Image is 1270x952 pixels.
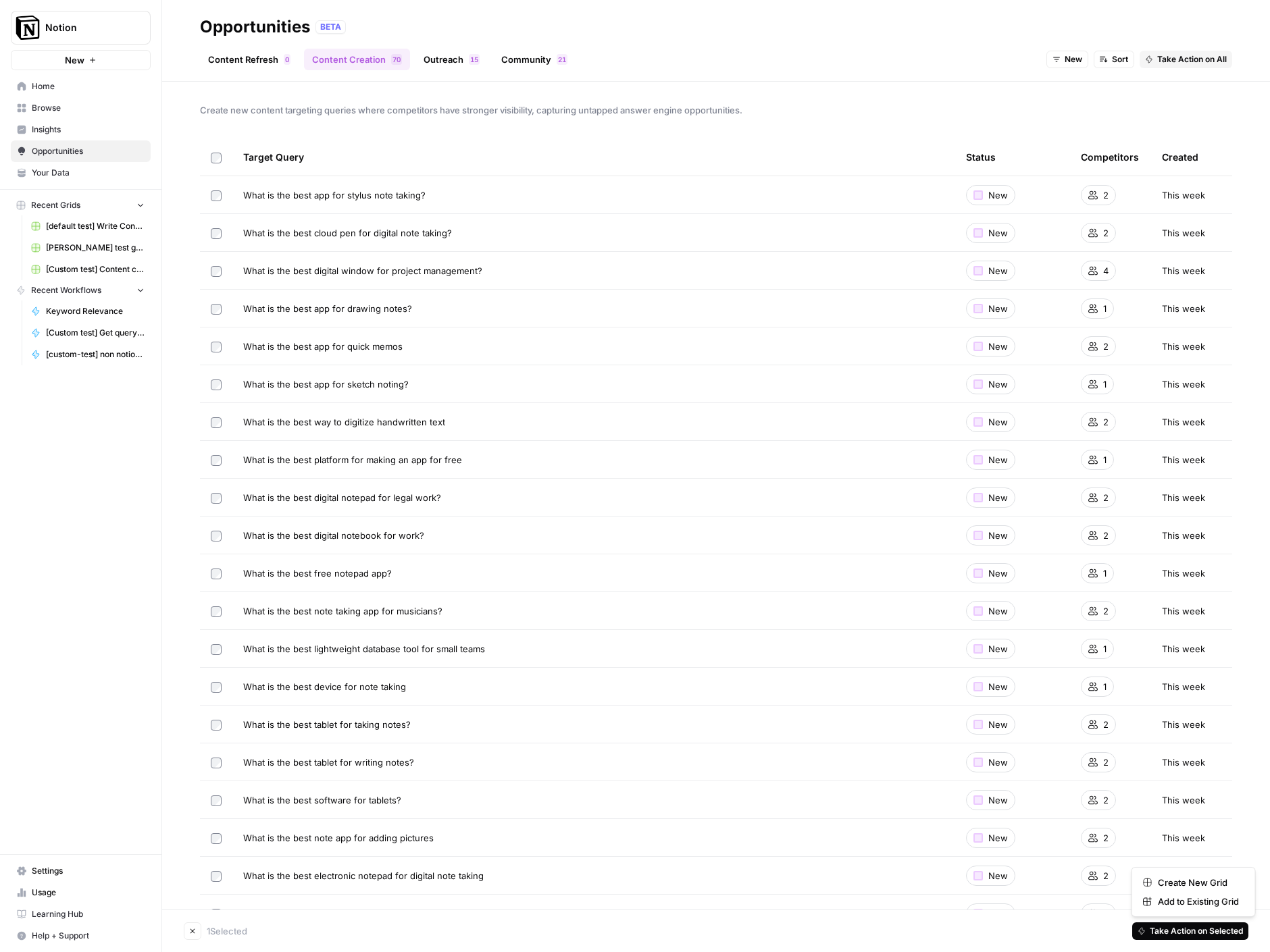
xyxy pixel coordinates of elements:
[46,348,145,361] span: [custom-test] non notion page research
[1162,226,1205,240] span: This week
[11,280,151,300] button: Recent Workflows
[65,53,84,67] span: New
[1157,53,1227,65] span: Take Action on All
[988,529,1008,542] span: New
[1162,264,1205,277] span: This week
[11,882,151,903] a: Usage
[1103,831,1109,845] span: 2
[32,80,145,92] span: Home
[11,162,151,184] a: Your Data
[392,54,397,65] span: 7
[1158,895,1239,908] span: Add to Existing Grid
[32,930,145,942] span: Help + Support
[1162,415,1205,429] span: This week
[11,76,151,97] a: Home
[988,756,1008,769] span: New
[11,97,151,119] a: Browse
[988,680,1008,693] span: New
[1140,51,1232,68] button: Take Action on All
[1103,340,1109,353] span: 2
[557,54,567,65] div: 21
[304,49,410,70] a: Content Creation70
[32,145,145,157] span: Opportunities
[1162,138,1198,176] div: Created
[243,491,441,504] span: What is the best digital notepad for legal work?
[243,529,424,542] span: What is the best digital notebook for work?
[1162,377,1205,391] span: This week
[391,54,402,65] div: 70
[1103,491,1109,504] span: 2
[46,263,145,275] span: [Custom test] Content creation flow
[25,259,151,280] a: [Custom test] Content creation flow
[1158,876,1239,889] span: Create New Grid
[243,188,426,202] span: What is the best app for stylus note taking?
[558,54,562,65] span: 2
[1162,831,1205,845] span: This week
[988,340,1008,353] span: New
[11,195,151,215] button: Recent Grids
[966,138,996,176] div: Status
[16,16,40,40] img: Notion Logo
[1103,226,1109,240] span: 2
[988,793,1008,807] span: New
[243,907,440,920] span: What is the best pen tool for digital note taking
[1162,188,1205,202] span: This week
[1103,264,1109,277] span: 4
[1162,302,1205,315] span: This week
[46,242,145,254] span: [PERSON_NAME] test grid
[1103,566,1107,580] span: 1
[1103,907,1109,920] span: 2
[1103,869,1109,882] span: 2
[45,21,127,34] span: Notion
[285,54,289,65] span: 0
[32,908,145,920] span: Learning Hub
[1112,53,1128,65] span: Sort
[207,924,1127,938] div: 1 Selected
[1162,453,1205,467] span: This week
[11,140,151,162] a: Opportunities
[493,49,576,70] a: Community21
[31,284,101,296] span: Recent Workflows
[1132,867,1256,917] div: Take Action on Selected
[200,103,1232,117] span: Create new content targeting queries where competitors have stronger visibility, capturing untapp...
[11,50,151,70] button: New
[1103,188,1109,202] span: 2
[1150,925,1243,937] span: Take Action on Selected
[1103,377,1107,391] span: 1
[11,11,151,45] button: Workspace: Notion
[32,887,145,899] span: Usage
[243,415,445,429] span: What is the best way to digitize handwritten text
[988,831,1008,845] span: New
[32,167,145,179] span: Your Data
[1103,415,1109,429] span: 2
[243,793,401,807] span: What is the best software for tablets?
[1103,680,1107,693] span: 1
[25,344,151,365] a: [custom-test] non notion page research
[11,119,151,140] a: Insights
[243,264,482,277] span: What is the best digital window for project management?
[243,680,406,693] span: What is the best device for note taking
[470,54,474,65] span: 1
[25,215,151,237] a: [default test] Write Content Briefs
[1162,642,1205,656] span: This week
[1103,756,1109,769] span: 2
[200,49,299,70] a: Content Refresh0
[1162,604,1205,618] span: This week
[243,869,484,882] span: What is the best electronic notepad for digital note taking
[243,566,392,580] span: What is the best free notepad app?
[469,54,480,65] div: 15
[243,138,944,176] div: Target Query
[243,756,414,769] span: What is the best tablet for writing notes?
[397,54,401,65] span: 0
[1162,793,1205,807] span: This week
[1065,53,1082,65] span: New
[988,907,1008,920] span: New
[1162,756,1205,769] span: This week
[1162,340,1205,353] span: This week
[1162,529,1205,542] span: This week
[46,327,145,339] span: [Custom test] Get query fanout from topic
[11,925,151,947] button: Help + Support
[1103,642,1107,656] span: 1
[243,642,485,656] span: What is the best lightweight database tool for small teams
[11,860,151,882] a: Settings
